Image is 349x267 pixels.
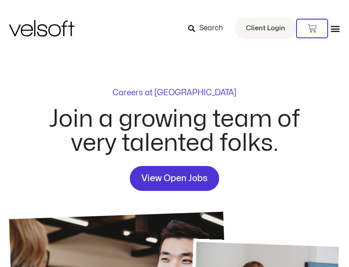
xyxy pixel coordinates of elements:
[235,18,296,39] a: Client Login
[112,89,237,97] p: Careers at [GEOGRAPHIC_DATA]
[330,24,340,33] div: Menu Toggle
[130,166,219,191] a: View Open Jobs
[9,20,74,36] img: Velsoft Training Materials
[188,21,229,36] a: Search
[141,171,208,186] span: View Open Jobs
[39,107,311,155] h2: Join a growing team of very talented folks.
[199,23,223,34] span: Search
[246,23,285,34] span: Client Login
